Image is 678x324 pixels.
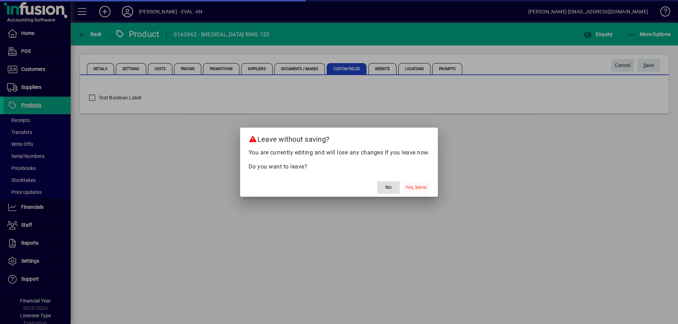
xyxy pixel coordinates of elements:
[405,184,427,191] span: Yes, leave
[403,181,429,194] button: Yes, leave
[377,181,400,194] button: No
[385,184,392,191] span: No
[249,148,430,157] p: You are currently editing and will lose any changes if you leave now.
[240,128,438,148] h2: Leave without saving?
[249,163,430,171] p: Do you want to leave?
